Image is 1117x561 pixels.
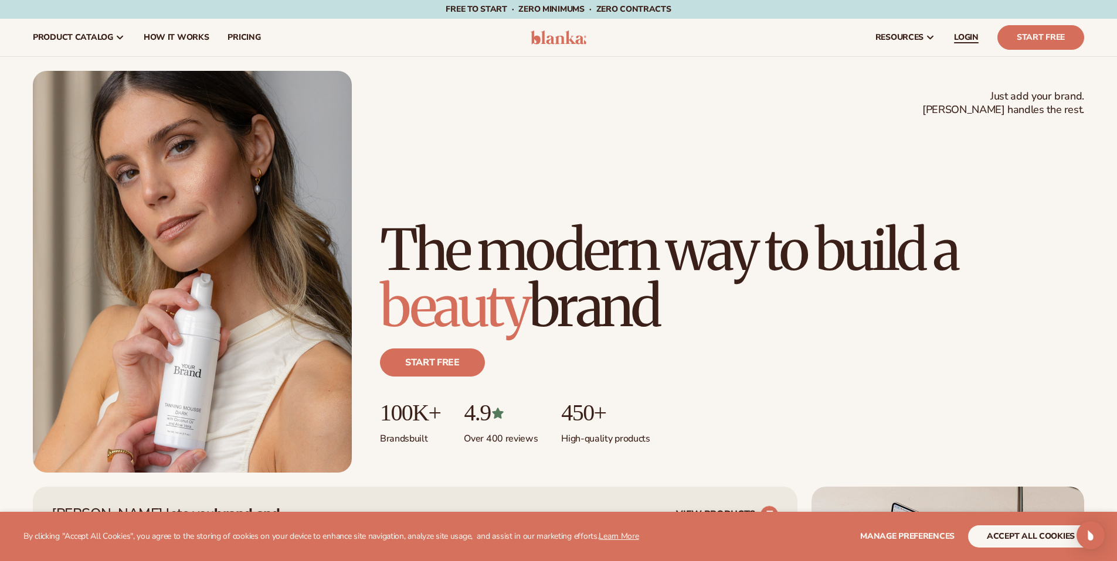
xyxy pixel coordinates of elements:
[954,33,979,42] span: LOGIN
[945,19,988,56] a: LOGIN
[464,426,538,445] p: Over 400 reviews
[380,426,440,445] p: Brands built
[875,33,924,42] span: resources
[33,33,113,42] span: product catalog
[228,33,260,42] span: pricing
[561,426,650,445] p: High-quality products
[561,400,650,426] p: 450+
[380,400,440,426] p: 100K+
[922,90,1084,117] span: Just add your brand. [PERSON_NAME] handles the rest.
[380,348,485,377] a: Start free
[144,33,209,42] span: How It Works
[1077,521,1105,549] div: Open Intercom Messenger
[446,4,671,15] span: Free to start · ZERO minimums · ZERO contracts
[380,222,1084,334] h1: The modern way to build a brand
[997,25,1084,50] a: Start Free
[866,19,945,56] a: resources
[860,531,955,542] span: Manage preferences
[23,19,134,56] a: product catalog
[33,71,352,473] img: Female holding tanning mousse.
[599,531,639,542] a: Learn More
[464,400,538,426] p: 4.9
[218,19,270,56] a: pricing
[968,525,1094,548] button: accept all cookies
[860,525,955,548] button: Manage preferences
[23,532,639,542] p: By clicking "Accept All Cookies", you agree to the storing of cookies on your device to enhance s...
[134,19,219,56] a: How It Works
[380,271,529,341] span: beauty
[676,505,779,524] a: VIEW PRODUCTS
[531,30,586,45] img: logo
